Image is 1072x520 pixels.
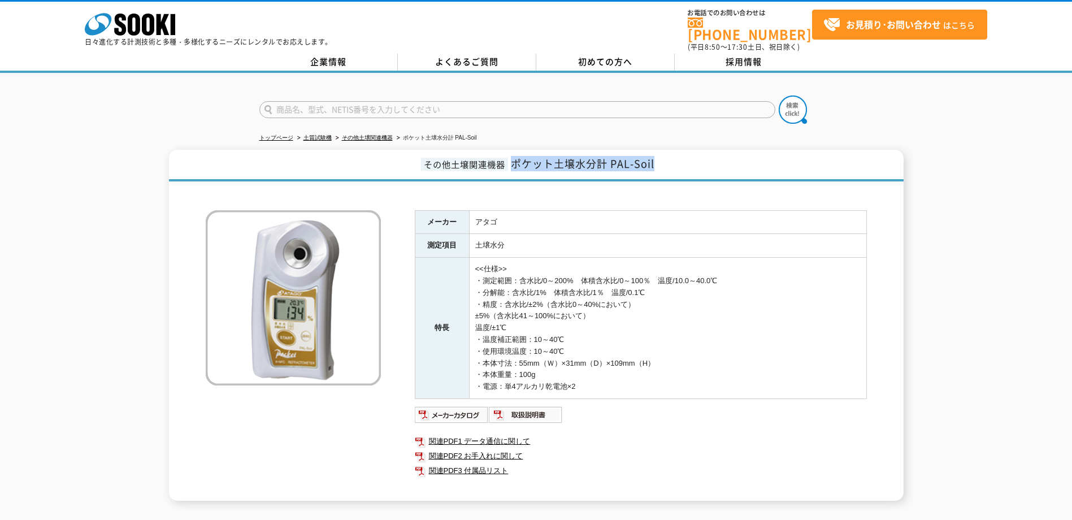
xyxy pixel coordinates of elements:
[421,158,508,171] span: その他土壌関連機器
[206,210,381,385] img: ポケット土壌水分計 PAL-Soil
[727,42,748,52] span: 17:30
[415,234,469,258] th: 測定項目
[415,463,867,478] a: 関連PDF3 付属品リスト
[705,42,721,52] span: 8:50
[812,10,987,40] a: お見積り･お問い合わせはこちら
[469,210,866,234] td: アタゴ
[415,258,469,399] th: 特長
[303,135,332,141] a: 土質試験機
[688,42,800,52] span: (平日 ～ 土日、祝日除く)
[823,16,975,33] span: はこちら
[415,413,489,422] a: メーカーカタログ
[259,54,398,71] a: 企業情報
[398,54,536,71] a: よくあるご質問
[469,258,866,399] td: <<仕様>> ・測定範囲：含水比/0～200% 体積含水比/0～100％ 温度/10.0～40.0℃ ・分解能：含水比/1% 体積含水比/1％ 温度/0.1℃ ・精度：含水比/±2%（含水比0～...
[259,135,293,141] a: トップページ
[469,234,866,258] td: 土壌水分
[259,101,775,118] input: 商品名、型式、NETIS番号を入力してください
[415,449,867,463] a: 関連PDF2 お手入れに関して
[342,135,393,141] a: その他土壌関連機器
[394,132,477,144] li: ポケット土壌水分計 PAL-Soil
[536,54,675,71] a: 初めての方へ
[489,413,563,422] a: 取扱説明書
[675,54,813,71] a: 採用情報
[846,18,941,31] strong: お見積り･お問い合わせ
[85,38,332,45] p: 日々進化する計測技術と多種・多様化するニーズにレンタルでお応えします。
[511,156,654,171] span: ポケット土壌水分計 PAL-Soil
[415,406,489,424] img: メーカーカタログ
[578,55,632,68] span: 初めての方へ
[415,210,469,234] th: メーカー
[688,18,812,41] a: [PHONE_NUMBER]
[489,406,563,424] img: 取扱説明書
[415,434,867,449] a: 関連PDF1 データ通信に関して
[779,96,807,124] img: btn_search.png
[688,10,812,16] span: お電話でのお問い合わせは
